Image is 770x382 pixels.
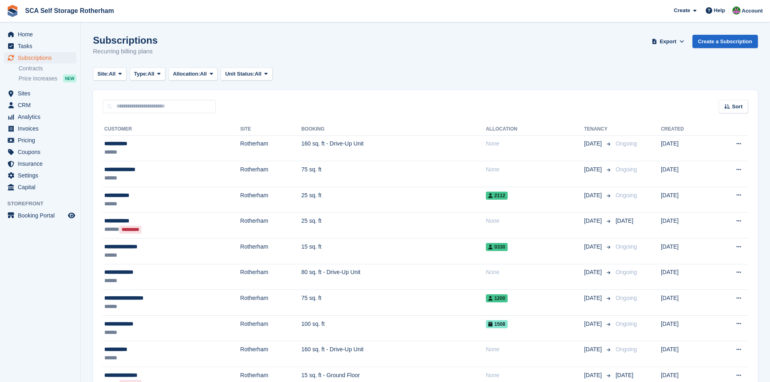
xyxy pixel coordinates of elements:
[148,70,154,78] span: All
[301,187,486,213] td: 25 sq. ft
[18,123,66,134] span: Invoices
[584,243,603,251] span: [DATE]
[732,6,740,15] img: Sarah Race
[255,70,262,78] span: All
[240,123,301,136] th: Site
[486,139,584,148] div: None
[301,238,486,264] td: 15 sq. ft
[616,321,637,327] span: Ongoing
[301,290,486,316] td: 75 sq. ft
[301,213,486,238] td: 25 sq. ft
[4,158,76,169] a: menu
[486,243,508,251] span: 0330
[661,264,711,290] td: [DATE]
[134,70,148,78] span: Type:
[584,165,603,174] span: [DATE]
[4,210,76,221] a: menu
[63,74,76,82] div: NEW
[584,123,612,136] th: Tenancy
[584,345,603,354] span: [DATE]
[616,269,637,275] span: Ongoing
[221,68,272,81] button: Unit Status: All
[7,200,80,208] span: Storefront
[18,135,66,146] span: Pricing
[173,70,200,78] span: Allocation:
[486,268,584,276] div: None
[4,123,76,134] a: menu
[109,70,116,78] span: All
[616,346,637,352] span: Ongoing
[301,264,486,290] td: 80 sq. ft - Drive-Up Unit
[661,290,711,316] td: [DATE]
[584,191,603,200] span: [DATE]
[97,70,109,78] span: Site:
[240,213,301,238] td: Rotherham
[616,140,637,147] span: Ongoing
[486,123,584,136] th: Allocation
[240,187,301,213] td: Rotherham
[584,139,603,148] span: [DATE]
[486,371,584,380] div: None
[486,345,584,354] div: None
[486,320,508,328] span: 1508
[616,243,637,250] span: Ongoing
[4,88,76,99] a: menu
[584,268,603,276] span: [DATE]
[742,7,763,15] span: Account
[4,111,76,122] a: menu
[661,341,711,367] td: [DATE]
[4,40,76,52] a: menu
[650,35,686,48] button: Export
[616,295,637,301] span: Ongoing
[93,47,158,56] p: Recurring billing plans
[18,40,66,52] span: Tasks
[301,161,486,187] td: 75 sq. ft
[301,341,486,367] td: 160 sq. ft - Drive-Up Unit
[692,35,758,48] a: Create a Subscription
[660,38,676,46] span: Export
[4,170,76,181] a: menu
[674,6,690,15] span: Create
[4,146,76,158] a: menu
[616,166,637,173] span: Ongoing
[661,123,711,136] th: Created
[18,182,66,193] span: Capital
[661,187,711,213] td: [DATE]
[486,217,584,225] div: None
[4,135,76,146] a: menu
[19,74,76,83] a: Price increases NEW
[661,238,711,264] td: [DATE]
[661,135,711,161] td: [DATE]
[18,88,66,99] span: Sites
[240,290,301,316] td: Rotherham
[93,35,158,46] h1: Subscriptions
[4,29,76,40] a: menu
[616,192,637,198] span: Ongoing
[240,135,301,161] td: Rotherham
[240,264,301,290] td: Rotherham
[661,161,711,187] td: [DATE]
[130,68,165,81] button: Type: All
[67,211,76,220] a: Preview store
[584,294,603,302] span: [DATE]
[240,341,301,367] td: Rotherham
[169,68,218,81] button: Allocation: All
[19,65,76,72] a: Contracts
[18,99,66,111] span: CRM
[4,99,76,111] a: menu
[18,158,66,169] span: Insurance
[301,135,486,161] td: 160 sq. ft - Drive-Up Unit
[584,320,603,328] span: [DATE]
[103,123,240,136] th: Customer
[4,52,76,63] a: menu
[18,146,66,158] span: Coupons
[240,315,301,341] td: Rotherham
[301,123,486,136] th: Booking
[18,210,66,221] span: Booking Portal
[616,372,633,378] span: [DATE]
[240,161,301,187] td: Rotherham
[18,29,66,40] span: Home
[93,68,127,81] button: Site: All
[486,165,584,174] div: None
[732,103,743,111] span: Sort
